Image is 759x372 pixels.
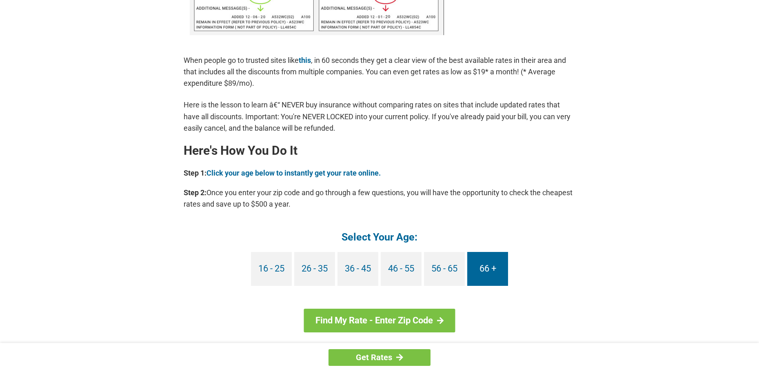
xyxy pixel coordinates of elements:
[337,252,378,286] a: 36 - 45
[299,56,311,65] a: this
[206,169,381,177] a: Click your age below to instantly get your rate online.
[251,252,292,286] a: 16 - 25
[184,187,575,210] p: Once you enter your zip code and go through a few questions, you will have the opportunity to che...
[424,252,465,286] a: 56 - 65
[381,252,422,286] a: 46 - 55
[328,349,431,366] a: Get Rates
[294,252,335,286] a: 26 - 35
[467,252,508,286] a: 66 +
[304,309,455,332] a: Find My Rate - Enter Zip Code
[184,99,575,134] p: Here is the lesson to learn â€“ NEVER buy insurance without comparing rates on sites that include...
[184,55,575,89] p: When people go to trusted sites like , in 60 seconds they get a clear view of the best available ...
[184,188,206,197] b: Step 2:
[184,144,575,157] h2: Here's How You Do It
[184,169,206,177] b: Step 1:
[184,230,575,244] h4: Select Your Age:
